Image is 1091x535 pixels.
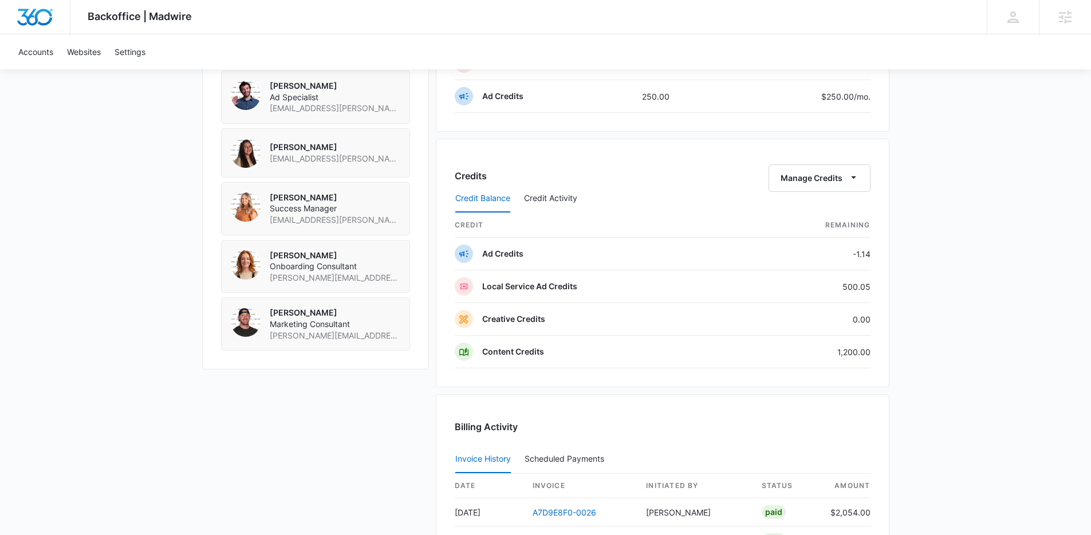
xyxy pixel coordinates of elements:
[749,213,871,238] th: Remaining
[633,80,731,113] td: 250.00
[749,336,871,368] td: 1,200.00
[533,508,596,517] a: A7D9E8F0-0026
[231,80,261,110] img: Pat Johnson
[270,103,400,114] span: [EMAIL_ADDRESS][PERSON_NAME][DOMAIN_NAME]
[455,474,523,498] th: date
[270,330,400,341] span: [PERSON_NAME][EMAIL_ADDRESS][PERSON_NAME][DOMAIN_NAME]
[108,34,152,69] a: Settings
[769,164,871,192] button: Manage Credits
[270,307,400,318] p: [PERSON_NAME]
[753,474,821,498] th: status
[231,307,261,337] img: Kyle Lewis
[749,238,871,270] td: -1.14
[455,498,523,526] td: [DATE]
[270,250,400,261] p: [PERSON_NAME]
[821,474,871,498] th: amount
[11,34,60,69] a: Accounts
[270,92,400,103] span: Ad Specialist
[749,270,871,303] td: 500.05
[482,313,545,325] p: Creative Credits
[270,261,400,272] span: Onboarding Consultant
[482,281,577,292] p: Local Service Ad Credits
[88,10,192,22] span: Backoffice | Madwire
[231,138,261,168] img: Audriana Talamantes
[455,446,511,473] button: Invoice History
[637,474,752,498] th: Initiated By
[762,505,786,519] div: Paid
[523,474,637,498] th: invoice
[270,192,400,203] p: [PERSON_NAME]
[455,169,487,183] h3: Credits
[482,91,523,102] p: Ad Credits
[455,185,510,213] button: Credit Balance
[524,185,577,213] button: Credit Activity
[270,272,400,284] span: [PERSON_NAME][EMAIL_ADDRESS][PERSON_NAME][DOMAIN_NAME]
[482,346,544,357] p: Content Credits
[270,318,400,330] span: Marketing Consultant
[60,34,108,69] a: Websites
[854,92,871,101] span: /mo.
[817,91,871,103] p: $250.00
[482,248,523,259] p: Ad Credits
[821,498,871,526] td: $2,054.00
[231,250,261,280] img: Courtney Coy
[455,213,749,238] th: credit
[637,498,752,526] td: [PERSON_NAME]
[270,214,400,226] span: [EMAIL_ADDRESS][PERSON_NAME][DOMAIN_NAME]
[270,153,400,164] span: [EMAIL_ADDRESS][PERSON_NAME][DOMAIN_NAME]
[231,192,261,222] img: Kenzie Ryan
[270,80,400,92] p: [PERSON_NAME]
[455,420,871,434] h3: Billing Activity
[525,455,609,463] div: Scheduled Payments
[270,141,400,153] p: [PERSON_NAME]
[749,303,871,336] td: 0.00
[270,203,400,214] span: Success Manager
